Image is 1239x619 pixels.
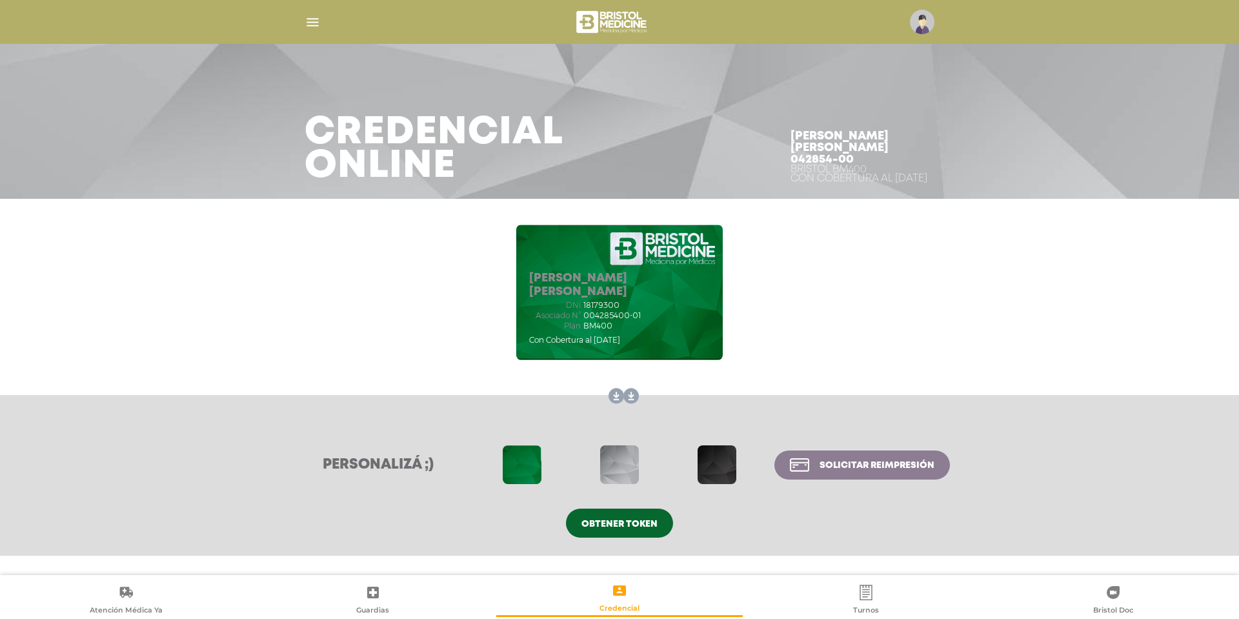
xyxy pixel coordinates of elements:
[90,605,163,617] span: Atención Médica Ya
[529,311,581,320] span: Asociado N°
[791,130,934,165] h4: [PERSON_NAME] [PERSON_NAME] 042854-00
[249,584,496,617] a: Guardias
[791,165,934,183] div: Bristol BM400 Con Cobertura al [DATE]
[583,311,641,320] span: 004285400-01
[990,584,1236,617] a: Bristol Doc
[529,335,620,345] span: Con Cobertura al [DATE]
[853,605,879,617] span: Turnos
[743,584,989,617] a: Turnos
[529,321,581,330] span: Plan
[566,509,673,538] a: Obtener token
[910,10,934,34] img: profile-placeholder.svg
[574,6,651,37] img: bristol-medicine-blanco.png
[529,272,710,299] h5: [PERSON_NAME] [PERSON_NAME]
[3,584,249,617] a: Atención Médica Ya
[356,605,389,617] span: Guardias
[289,456,468,473] h3: Personalizá ;)
[774,451,950,480] a: Solicitar reimpresión
[599,604,640,615] span: Credencial
[820,461,934,470] span: Solicitar reimpresión
[583,301,619,310] span: 18179300
[581,520,658,529] span: Obtener token
[583,321,612,330] span: BM400
[496,582,743,615] a: Credencial
[529,301,581,310] span: dni
[305,14,321,30] img: Cober_menu-lines-white.svg
[1093,605,1133,617] span: Bristol Doc
[305,116,563,183] h3: Credencial Online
